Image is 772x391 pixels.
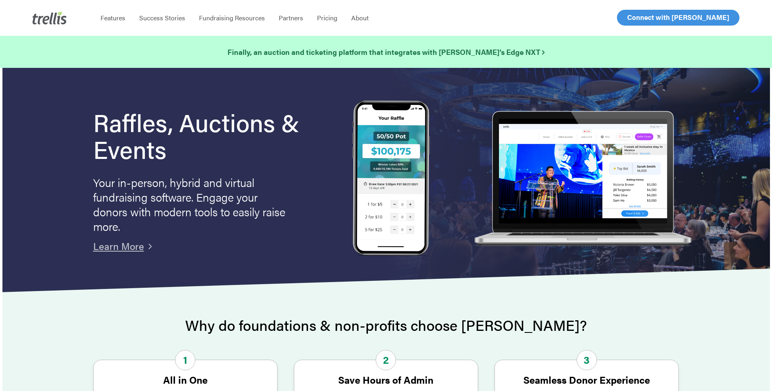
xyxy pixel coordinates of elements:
p: Your in-person, hybrid and virtual fundraising software. Engage your donors with modern tools to ... [93,175,289,233]
strong: All in One [163,373,208,387]
span: 3 [577,350,597,370]
img: rafflelaptop_mac_optim.png [470,111,695,247]
strong: Save Hours of Admin [338,373,433,387]
img: Trellis Raffles, Auctions and Event Fundraising [352,100,430,258]
a: Success Stories [132,14,192,22]
span: Success Stories [139,13,185,22]
a: Fundraising Resources [192,14,272,22]
a: Connect with [PERSON_NAME] [617,10,739,26]
a: Features [94,14,132,22]
h1: Raffles, Auctions & Events [93,109,322,162]
strong: Finally, an auction and ticketing platform that integrates with [PERSON_NAME]’s Edge NXT [227,47,545,57]
a: Finally, an auction and ticketing platform that integrates with [PERSON_NAME]’s Edge NXT [227,46,545,58]
a: Partners [272,14,310,22]
span: About [351,13,369,22]
span: Connect with [PERSON_NAME] [627,12,729,22]
span: 2 [376,350,396,370]
h2: Why do foundations & non-profits choose [PERSON_NAME]? [93,317,679,333]
a: Learn More [93,239,144,253]
span: Partners [279,13,303,22]
img: Trellis [33,11,67,24]
strong: Seamless Donor Experience [523,373,650,387]
span: 1 [175,350,195,370]
a: Pricing [310,14,344,22]
a: About [344,14,376,22]
span: Fundraising Resources [199,13,265,22]
span: Features [101,13,125,22]
span: Pricing [317,13,337,22]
